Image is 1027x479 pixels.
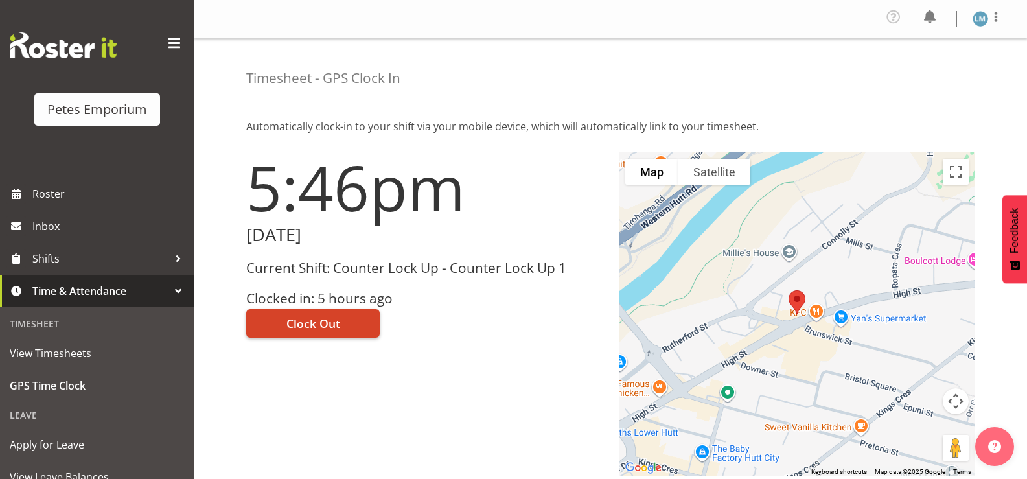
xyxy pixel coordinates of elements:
div: Leave [3,402,191,428]
h3: Clocked in: 5 hours ago [246,291,603,306]
span: GPS Time Clock [10,376,185,395]
span: Roster [32,184,188,204]
a: Open this area in Google Maps (opens a new window) [622,460,665,476]
img: lianne-morete5410.jpg [973,11,988,27]
button: Show satellite imagery [678,159,750,185]
div: Petes Emporium [47,100,147,119]
h3: Current Shift: Counter Lock Up - Counter Lock Up 1 [246,261,603,275]
span: Map data ©2025 Google [875,468,945,475]
span: Shifts [32,249,168,268]
a: View Timesheets [3,337,191,369]
h2: [DATE] [246,225,603,245]
span: Inbox [32,216,188,236]
button: Toggle fullscreen view [943,159,969,185]
button: Map camera controls [943,388,969,414]
h4: Timesheet - GPS Clock In [246,71,400,86]
img: help-xxl-2.png [988,440,1001,453]
span: Time & Attendance [32,281,168,301]
a: Terms (opens in new tab) [953,468,971,475]
button: Show street map [625,159,678,185]
div: Timesheet [3,310,191,337]
a: GPS Time Clock [3,369,191,402]
img: Google [622,460,665,476]
span: Feedback [1009,208,1021,253]
h1: 5:46pm [246,152,603,222]
a: Apply for Leave [3,428,191,461]
button: Drag Pegman onto the map to open Street View [943,435,969,461]
span: Clock Out [286,315,340,332]
img: Rosterit website logo [10,32,117,58]
button: Keyboard shortcuts [811,467,867,476]
p: Automatically clock-in to your shift via your mobile device, which will automatically link to you... [246,119,975,134]
span: View Timesheets [10,344,185,363]
button: Feedback - Show survey [1002,195,1027,283]
button: Clock Out [246,309,380,338]
span: Apply for Leave [10,435,185,454]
